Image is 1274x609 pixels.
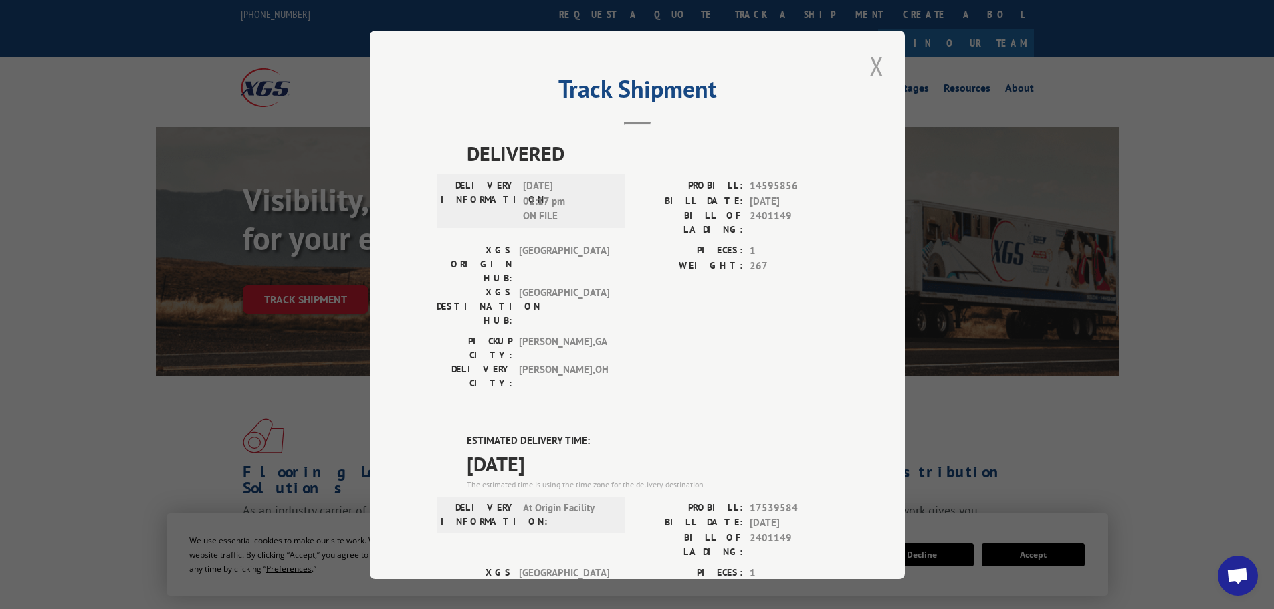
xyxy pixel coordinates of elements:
[437,334,512,362] label: PICKUP CITY:
[865,47,888,84] button: Close modal
[467,478,838,490] div: The estimated time is using the time zone for the delivery destination.
[519,362,609,390] span: [PERSON_NAME] , OH
[750,193,838,209] span: [DATE]
[637,500,743,515] label: PROBILL:
[437,565,512,607] label: XGS ORIGIN HUB:
[750,178,838,194] span: 14595856
[637,193,743,209] label: BILL DATE:
[519,285,609,328] span: [GEOGRAPHIC_DATA]
[467,433,838,449] label: ESTIMATED DELIVERY TIME:
[750,209,838,237] span: 2401149
[750,258,838,273] span: 267
[523,500,613,528] span: At Origin Facility
[750,530,838,558] span: 2401149
[437,362,512,390] label: DELIVERY CITY:
[750,500,838,515] span: 17539584
[519,334,609,362] span: [PERSON_NAME] , GA
[637,515,743,531] label: BILL DATE:
[437,80,838,105] h2: Track Shipment
[519,565,609,607] span: [GEOGRAPHIC_DATA]
[637,530,743,558] label: BILL OF LADING:
[637,243,743,259] label: PIECES:
[637,209,743,237] label: BILL OF LADING:
[750,565,838,580] span: 1
[437,285,512,328] label: XGS DESTINATION HUB:
[519,243,609,285] span: [GEOGRAPHIC_DATA]
[637,258,743,273] label: WEIGHT:
[637,178,743,194] label: PROBILL:
[750,243,838,259] span: 1
[637,565,743,580] label: PIECES:
[467,448,838,478] span: [DATE]
[1218,556,1258,596] a: Open chat
[750,515,838,531] span: [DATE]
[441,500,516,528] label: DELIVERY INFORMATION:
[437,243,512,285] label: XGS ORIGIN HUB:
[467,138,838,168] span: DELIVERED
[441,178,516,224] label: DELIVERY INFORMATION:
[523,178,613,224] span: [DATE] 02:17 pm ON FILE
